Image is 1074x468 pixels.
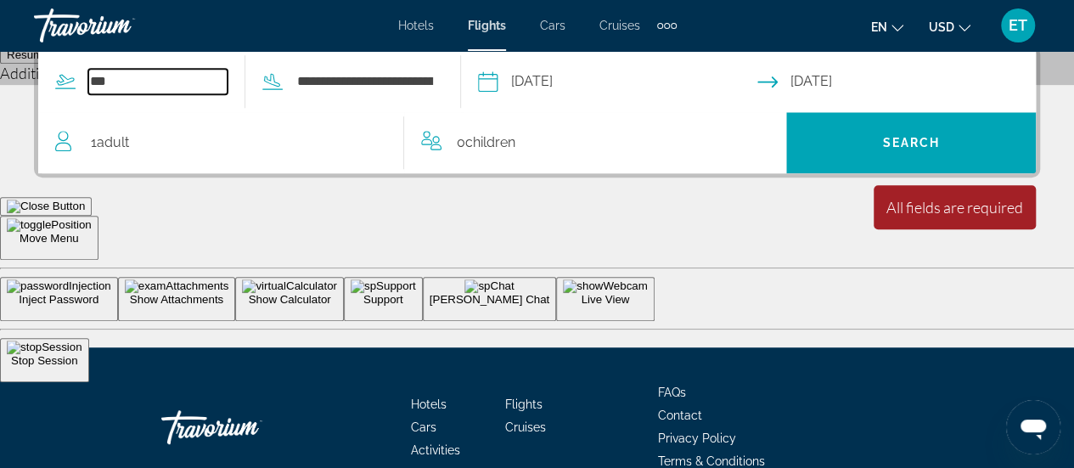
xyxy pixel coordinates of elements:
[871,20,887,34] span: en
[786,112,1036,173] button: Search
[91,131,129,155] span: 1
[657,12,677,39] button: Extra navigation items
[929,14,970,39] button: Change currency
[478,51,757,112] button: Select depart date
[457,131,515,155] span: 0
[658,409,702,422] a: Contact
[1009,17,1027,34] span: ET
[882,136,940,149] span: Search
[398,19,434,32] a: Hotels
[34,3,204,48] a: Travorium
[468,19,506,32] a: Flights
[996,8,1040,43] button: User Menu
[658,386,686,399] a: FAQs
[465,134,515,150] span: Children
[505,420,546,434] a: Cruises
[505,398,543,411] a: Flights
[161,402,331,453] a: Go Home
[411,398,447,411] a: Hotels
[871,14,903,39] button: Change language
[886,198,1023,217] div: All fields are required
[658,431,736,445] a: Privacy Policy
[658,454,765,468] a: Terms & Conditions
[1006,400,1060,454] iframe: Button to launch messaging window
[38,112,786,173] button: Travelers: 1 adult, 0 children
[411,443,460,457] a: Activities
[757,51,1037,112] button: Select return date
[97,134,129,150] span: Adult
[929,20,954,34] span: USD
[411,420,436,434] a: Cars
[599,19,640,32] a: Cruises
[540,19,565,32] a: Cars
[38,50,1036,173] div: Search widget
